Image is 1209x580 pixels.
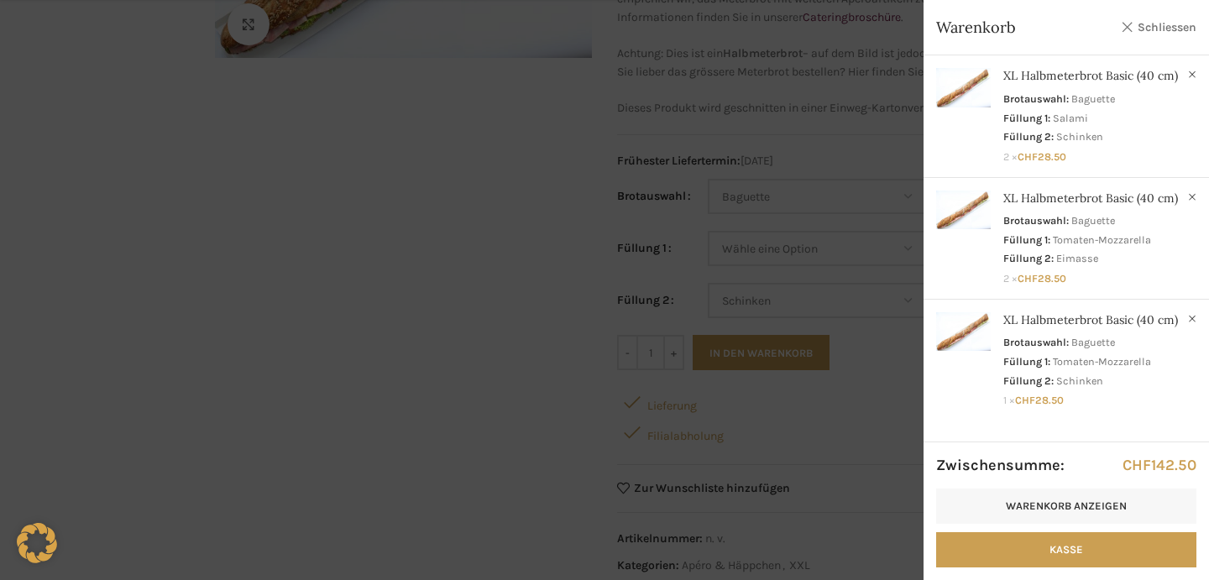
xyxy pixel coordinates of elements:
a: Kasse [936,532,1196,567]
a: Anzeigen [924,300,1209,414]
a: XL Halbmeterbrot Basic (40 cm) aus dem Warenkorb entfernen [1184,311,1201,327]
a: Schliessen [1121,17,1196,38]
a: Warenkorb anzeigen [936,489,1196,524]
span: Warenkorb [936,17,1112,38]
a: Anzeigen [924,55,1209,170]
strong: Zwischensumme: [936,455,1065,476]
bdi: 142.50 [1123,456,1196,474]
a: XL Halbmeterbrot Basic (40 cm) aus dem Warenkorb entfernen [1184,66,1201,83]
a: XL Halbmeterbrot Basic (40 cm) aus dem Warenkorb entfernen [1184,189,1201,206]
a: Anzeigen [924,178,1209,292]
span: CHF [1123,456,1151,474]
